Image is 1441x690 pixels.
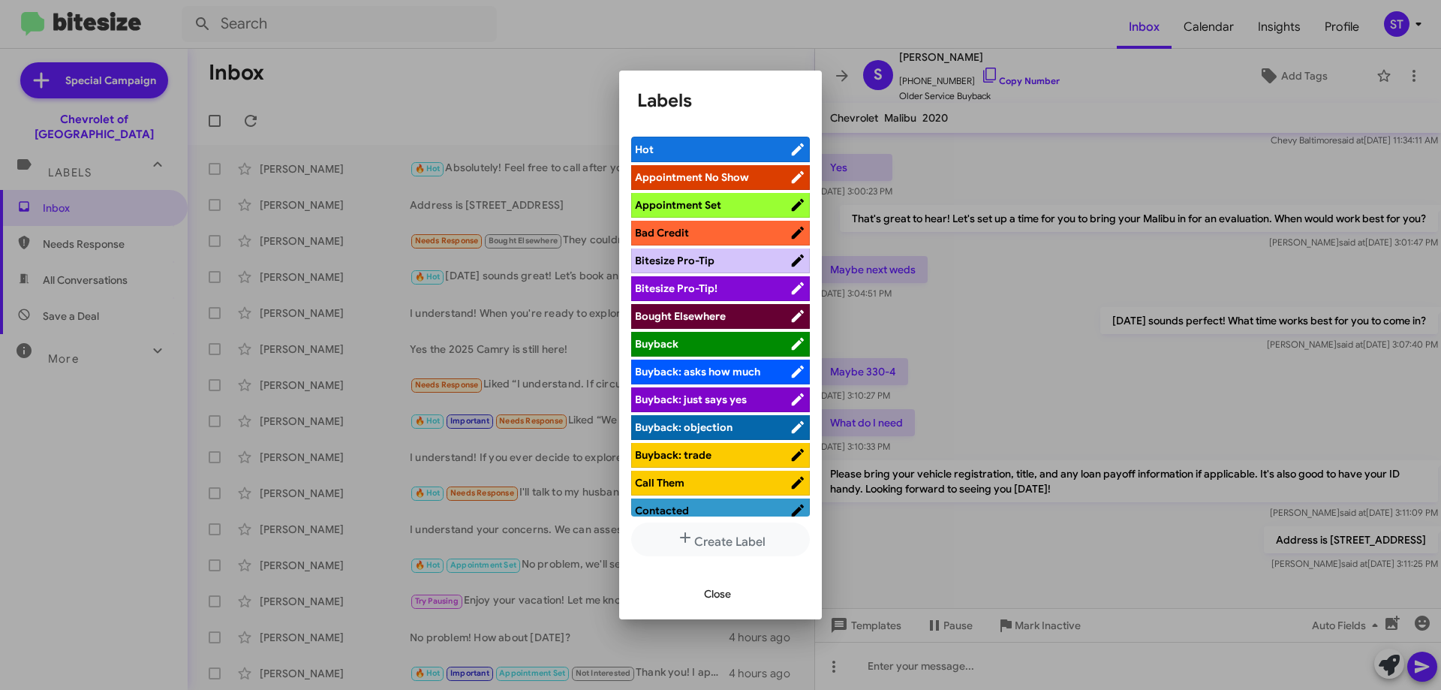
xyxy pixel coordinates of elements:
[635,393,747,406] span: Buyback: just says yes
[635,226,689,240] span: Bad Credit
[631,523,810,556] button: Create Label
[704,580,731,607] span: Close
[635,504,689,517] span: Contacted
[635,198,721,212] span: Appointment Set
[635,282,717,295] span: Bitesize Pro-Tip!
[635,420,733,434] span: Buyback: objection
[635,365,760,378] span: Buyback: asks how much
[637,89,804,113] h1: Labels
[635,337,678,351] span: Buyback
[635,309,726,323] span: Bought Elsewhere
[635,448,711,462] span: Buyback: trade
[635,254,714,267] span: Bitesize Pro-Tip
[635,143,654,156] span: Hot
[635,476,684,490] span: Call Them
[692,580,743,607] button: Close
[635,170,749,184] span: Appointment No Show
